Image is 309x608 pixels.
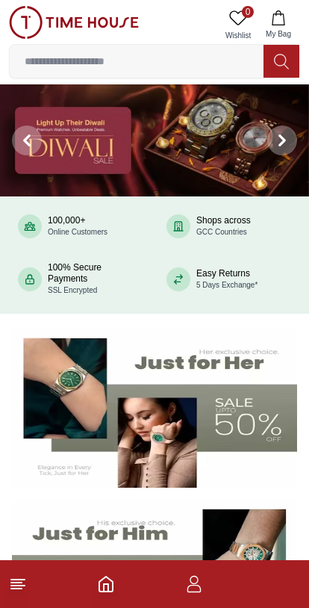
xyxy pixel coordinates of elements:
a: 0Wishlist [219,6,257,44]
span: 0 [242,6,254,18]
span: Online Customers [48,228,107,236]
span: My Bag [260,28,297,40]
div: 100% Secure Payments [48,262,143,296]
img: Women's Watches Banner [12,329,297,487]
a: Home [97,575,115,593]
div: Easy Returns [196,268,257,291]
span: Wishlist [219,30,257,41]
span: GCC Countries [196,228,247,236]
button: My Bag [257,6,300,44]
div: Shops across [196,215,251,238]
img: ... [9,6,139,39]
span: 5 Days Exchange* [196,281,257,289]
div: 100,000+ [48,215,107,238]
span: SSL Encrypted [48,286,97,294]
